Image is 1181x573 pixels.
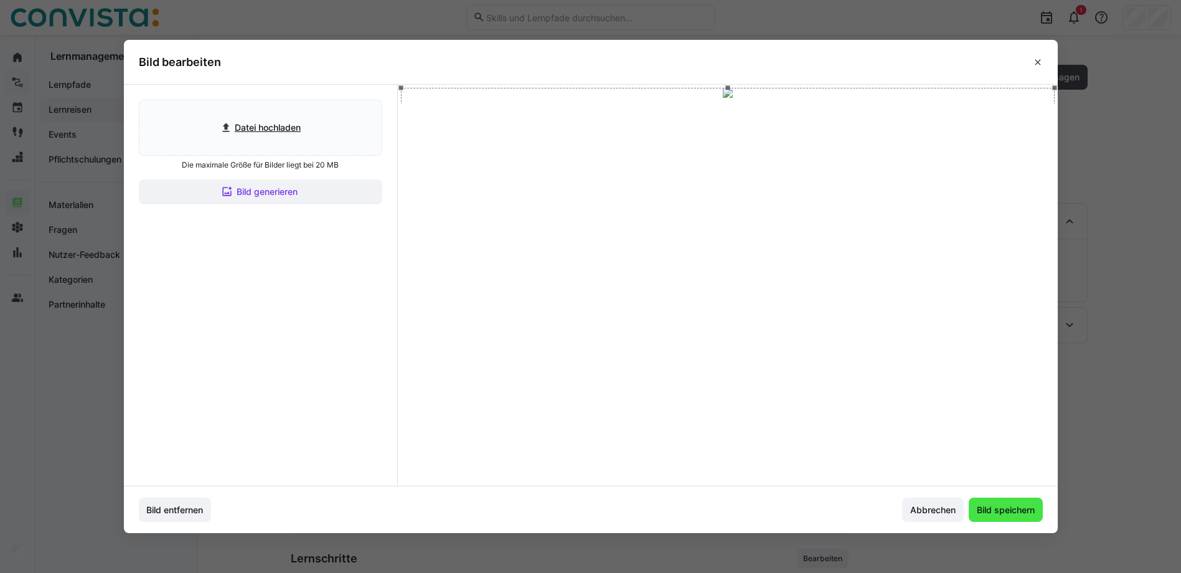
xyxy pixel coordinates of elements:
[235,186,299,198] span: Bild generieren
[908,504,958,516] span: Abbrechen
[139,498,212,523] button: Bild entfernen
[182,161,339,169] span: Die maximale Größe für Bilder liegt bei 20 MB
[975,504,1037,516] span: Bild speichern
[139,179,382,204] button: Bild generieren
[969,498,1043,523] button: Bild speichern
[144,504,205,516] span: Bild entfernen
[902,498,964,523] button: Abbrechen
[139,55,221,69] h3: Bild bearbeiten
